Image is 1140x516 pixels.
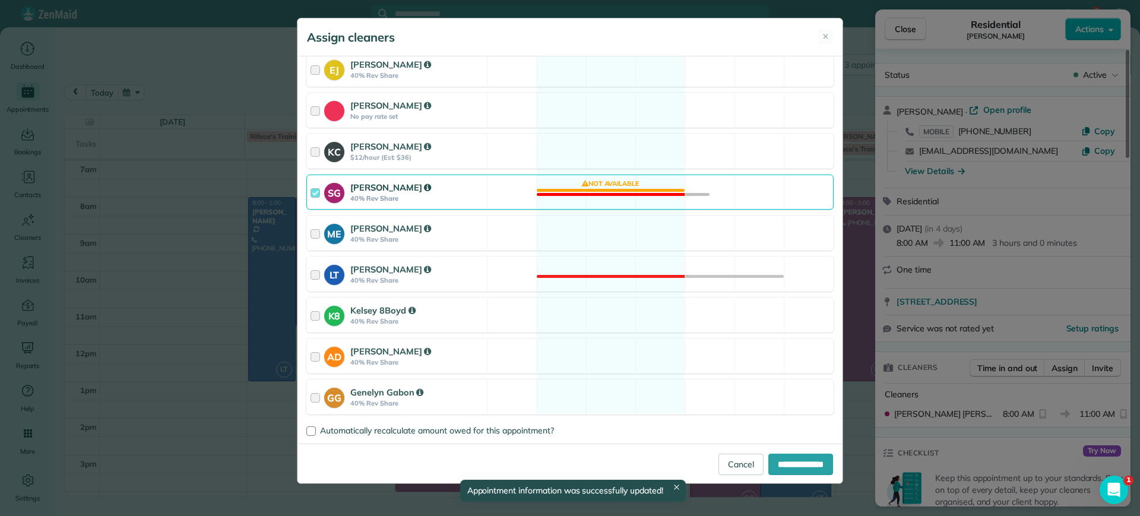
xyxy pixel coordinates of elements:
[350,387,423,398] strong: Genelyn Gabon
[324,142,344,159] strong: KC
[350,317,483,325] strong: 40% Rev Share
[324,265,344,282] strong: LT
[350,112,483,121] strong: No pay rate set
[307,29,395,46] h5: Assign cleaners
[350,182,431,193] strong: [PERSON_NAME]
[350,276,483,284] strong: 40% Rev Share
[822,31,829,43] span: ✕
[350,153,483,162] strong: $12/hour (Est: $36)
[350,346,431,357] strong: [PERSON_NAME]
[350,59,431,70] strong: [PERSON_NAME]
[460,480,685,502] div: Appointment information was successfully updated!
[350,399,483,407] strong: 40% Rev Share
[350,100,431,111] strong: [PERSON_NAME]
[350,264,431,275] strong: [PERSON_NAME]
[1100,476,1128,504] iframe: Intercom live chat
[324,60,344,77] strong: EJ
[324,306,344,323] strong: K8
[324,183,344,200] strong: SG
[324,224,344,241] strong: ME
[320,425,554,436] span: Automatically recalculate amount owed for this appointment?
[350,71,483,80] strong: 40% Rev Share
[350,235,483,243] strong: 40% Rev Share
[324,347,344,364] strong: AD
[1124,476,1133,485] span: 1
[350,358,483,366] strong: 40% Rev Share
[350,194,483,202] strong: 40% Rev Share
[350,305,415,316] strong: Kelsey 8Boyd
[324,388,344,405] strong: GG
[350,141,431,152] strong: [PERSON_NAME]
[718,454,764,475] a: Cancel
[350,223,431,234] strong: [PERSON_NAME]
